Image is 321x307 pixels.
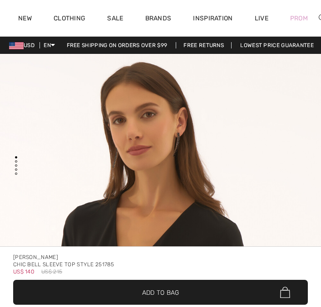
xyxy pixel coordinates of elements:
[280,287,290,298] img: Bag.svg
[13,254,308,261] div: [PERSON_NAME]
[107,14,123,24] a: Sale
[255,14,268,23] a: Live
[176,42,232,48] a: Free Returns
[18,14,32,24] a: New
[13,265,34,275] span: US$ 140
[41,268,62,275] span: US$ 215
[290,14,308,23] a: Prom
[193,14,232,24] span: Inspiration
[54,14,85,24] a: Clothing
[9,42,24,49] img: US Dollar
[44,42,55,48] span: EN
[13,280,308,305] button: Add to Bag
[59,42,175,48] a: Free shipping on orders over $99
[142,288,179,297] span: Add to Bag
[13,261,308,268] div: Chic Bell Sleeve Top Style 251785
[9,42,38,48] span: USD
[145,14,172,24] a: Brands
[233,42,321,48] a: Lowest Price Guarantee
